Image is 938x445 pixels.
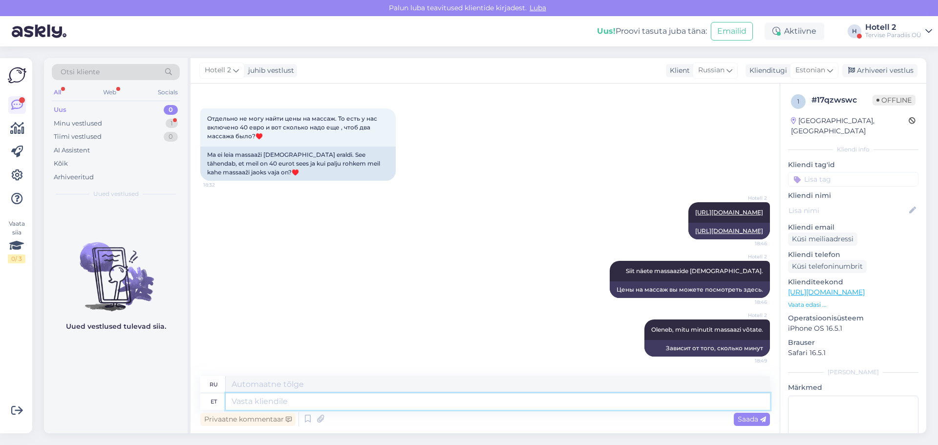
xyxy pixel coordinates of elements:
[788,300,918,309] p: Vaata edasi ...
[54,159,68,169] div: Kõik
[788,250,918,260] p: Kliendi telefon
[730,357,767,364] span: 18:49
[8,66,26,85] img: Askly Logo
[765,22,824,40] div: Aktiivne
[54,146,90,155] div: AI Assistent
[842,64,917,77] div: Arhiveeri vestlus
[797,98,799,105] span: 1
[207,115,379,140] span: Отдельно не могу найти цены на массаж. То есть у нас включено 40 евро и вот сколько надо еще , чт...
[698,65,725,76] span: Russian
[66,321,166,332] p: Uued vestlused tulevad siia.
[156,86,180,99] div: Socials
[101,86,118,99] div: Web
[164,132,178,142] div: 0
[788,288,865,297] a: [URL][DOMAIN_NAME]
[200,413,296,426] div: Privaatne kommentaar
[746,65,787,76] div: Klienditugi
[788,323,918,334] p: iPhone OS 16.5.1
[695,227,763,234] a: [URL][DOMAIN_NAME]
[54,119,102,128] div: Minu vestlused
[711,22,753,41] button: Emailid
[873,95,916,106] span: Offline
[203,181,240,189] span: 18:32
[597,26,616,36] b: Uus!
[54,172,94,182] div: Arhiveeritud
[789,205,907,216] input: Lisa nimi
[788,191,918,201] p: Kliendi nimi
[8,254,25,263] div: 0 / 3
[164,105,178,115] div: 0
[666,65,690,76] div: Klient
[93,190,139,198] span: Uued vestlused
[811,94,873,106] div: # 17qzwswc
[788,260,867,273] div: Küsi telefoninumbrit
[610,281,770,298] div: Цены на массаж вы можете посмотреть здесь.
[730,312,767,319] span: Hotell 2
[788,348,918,358] p: Safari 16.5.1
[788,382,918,393] p: Märkmed
[8,219,25,263] div: Vaata siia
[52,86,63,99] div: All
[788,368,918,377] div: [PERSON_NAME]
[788,338,918,348] p: Brauser
[865,23,932,39] a: Hotell 2Tervise Paradiis OÜ
[200,147,396,181] div: Ma ei leia massaaži [DEMOGRAPHIC_DATA] eraldi. See tähendab, et meil on 40 eurot sees ja kui palj...
[791,116,909,136] div: [GEOGRAPHIC_DATA], [GEOGRAPHIC_DATA]
[644,340,770,357] div: Зависит от того, сколько минут
[527,3,549,12] span: Luba
[54,105,66,115] div: Uus
[788,277,918,287] p: Klienditeekond
[695,209,763,216] a: [URL][DOMAIN_NAME]
[61,67,100,77] span: Otsi kliente
[788,160,918,170] p: Kliendi tag'id
[788,145,918,154] div: Kliendi info
[738,415,766,424] span: Saada
[865,31,921,39] div: Tervise Paradiis OÜ
[848,24,861,38] div: H
[730,240,767,247] span: 18:46
[865,23,921,31] div: Hotell 2
[795,65,825,76] span: Estonian
[651,326,763,333] span: Oleneb, mitu minutit massaazi võtate.
[54,132,102,142] div: Tiimi vestlused
[730,253,767,260] span: Hotell 2
[597,25,707,37] div: Proovi tasuta juba täna:
[626,267,763,275] span: Siit näete massaazide [DEMOGRAPHIC_DATA].
[788,172,918,187] input: Lisa tag
[166,119,178,128] div: 1
[730,298,767,306] span: 18:46
[44,225,188,313] img: No chats
[211,393,217,410] div: et
[788,313,918,323] p: Operatsioonisüsteem
[788,233,857,246] div: Küsi meiliaadressi
[205,65,231,76] span: Hotell 2
[244,65,294,76] div: juhib vestlust
[788,222,918,233] p: Kliendi email
[730,194,767,202] span: Hotell 2
[210,376,218,393] div: ru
